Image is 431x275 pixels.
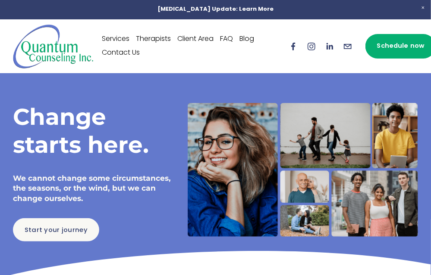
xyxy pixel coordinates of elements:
[136,33,171,46] a: Therapists
[343,42,352,51] a: info@quantumcounselinginc.com
[13,24,94,69] img: Quantum Counseling Inc. | Change starts here.
[307,42,316,51] a: Instagram
[13,218,99,241] a: Start your journey
[13,173,173,204] h4: We cannot change some circumstances, the seasons, or the wind, but we can change ourselves.
[289,42,298,51] a: Facebook
[220,33,233,46] a: FAQ
[102,46,140,60] a: Contact Us
[240,33,255,46] a: Blog
[102,33,130,46] a: Services
[325,42,334,51] a: LinkedIn
[178,33,214,46] a: Client Area
[13,103,173,159] h1: Change starts here.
